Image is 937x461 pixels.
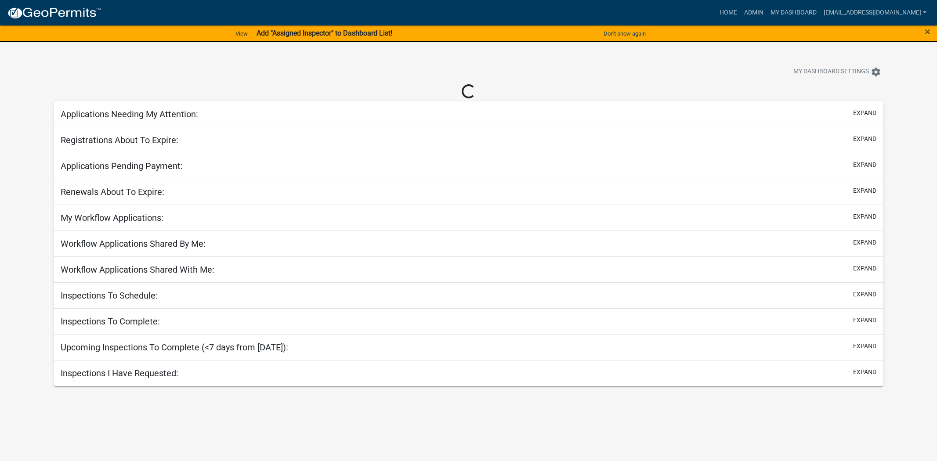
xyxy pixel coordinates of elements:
[716,4,741,21] a: Home
[820,4,930,21] a: [EMAIL_ADDRESS][DOMAIN_NAME]
[600,26,649,41] button: Don't show again
[61,109,198,119] h5: Applications Needing My Attention:
[853,238,876,247] button: expand
[853,264,876,273] button: expand
[61,342,288,353] h5: Upcoming Inspections To Complete (<7 days from [DATE]):
[61,290,158,301] h5: Inspections To Schedule:
[853,212,876,221] button: expand
[871,67,881,77] i: settings
[257,29,392,37] strong: Add "Assigned Inspector" to Dashboard List!
[61,368,178,378] h5: Inspections I Have Requested:
[61,212,163,223] h5: My Workflow Applications:
[61,238,206,249] h5: Workflow Applications Shared By Me:
[61,187,164,197] h5: Renewals About To Expire:
[232,26,251,41] a: View
[853,342,876,351] button: expand
[853,160,876,169] button: expand
[793,67,869,77] span: My Dashboard Settings
[61,161,183,171] h5: Applications Pending Payment:
[925,26,930,37] button: Close
[925,25,930,38] span: ×
[786,63,888,80] button: My Dashboard Settingssettings
[853,108,876,118] button: expand
[853,367,876,377] button: expand
[741,4,767,21] a: Admin
[853,290,876,299] button: expand
[853,316,876,325] button: expand
[61,135,178,145] h5: Registrations About To Expire:
[61,264,214,275] h5: Workflow Applications Shared With Me:
[767,4,820,21] a: My Dashboard
[853,134,876,144] button: expand
[853,186,876,195] button: expand
[61,316,160,327] h5: Inspections To Complete:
